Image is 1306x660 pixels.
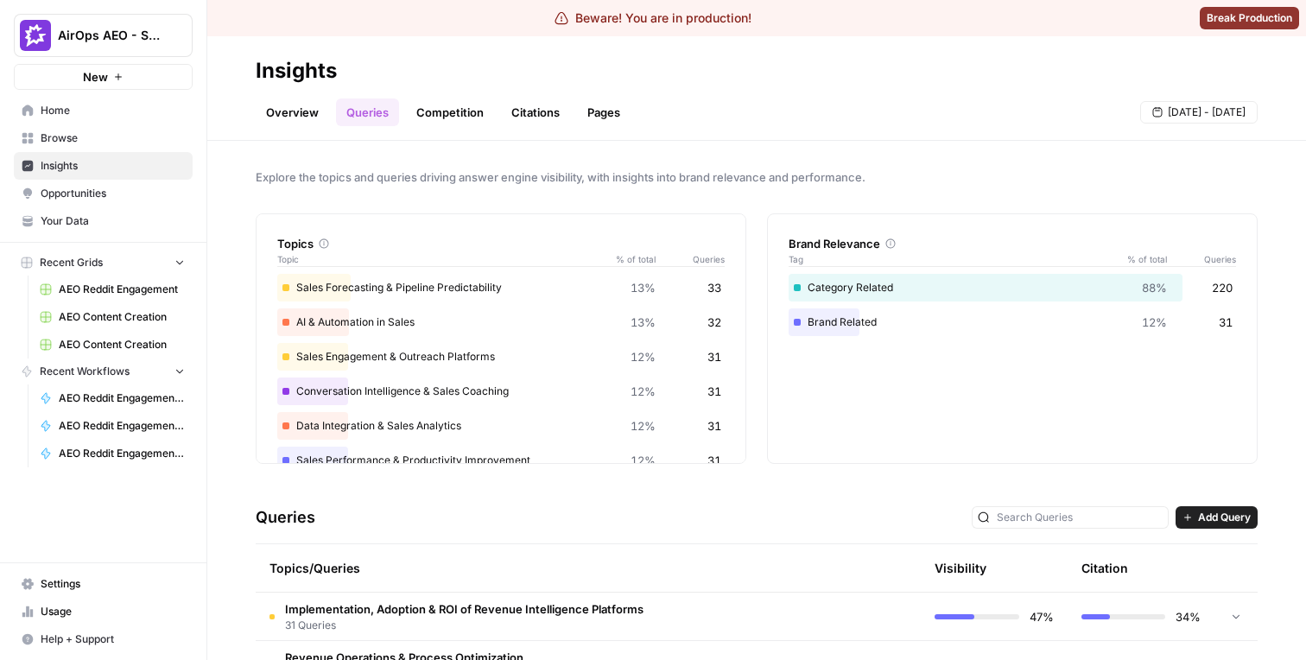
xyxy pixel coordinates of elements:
span: % of total [1115,252,1167,266]
div: Category Related [789,274,1236,301]
span: Browse [41,130,185,146]
div: Brand Relevance [789,235,1236,252]
a: Pages [577,98,631,126]
span: AEO Reddit Engagement - Fork [59,390,185,406]
a: AEO Reddit Engagement [32,276,193,303]
a: Settings [14,570,193,598]
a: Citations [501,98,570,126]
span: 12% [631,383,656,400]
span: 31 [707,383,721,400]
a: Browse [14,124,193,152]
div: Brand Related [789,308,1236,336]
span: Queries [1167,252,1236,266]
div: Conversation Intelligence & Sales Coaching [277,378,725,405]
span: Explore the topics and queries driving answer engine visibility, with insights into brand relevan... [256,168,1258,186]
span: 31 [707,348,721,365]
div: Citation [1081,544,1128,592]
div: Sales Engagement & Outreach Platforms [277,343,725,371]
span: Home [41,103,185,118]
span: AEO Content Creation [59,337,185,352]
button: Add Query [1176,506,1258,529]
span: 31 Queries [285,618,643,633]
div: Sales Forecasting & Pipeline Predictability [277,274,725,301]
button: Help + Support [14,625,193,653]
a: AEO Reddit Engagement - Fork [32,412,193,440]
span: Usage [41,604,185,619]
a: Opportunities [14,180,193,207]
a: Your Data [14,207,193,235]
div: Beware! You are in production! [555,10,751,27]
img: AirOps AEO - Single Brand (Gong) Logo [20,20,51,51]
button: Recent Workflows [14,359,193,384]
button: [DATE] - [DATE] [1140,101,1258,124]
span: 12% [631,348,656,365]
h3: Queries [256,505,315,530]
span: 33 [707,279,721,296]
span: AEO Reddit Engagement - Fork [59,418,185,434]
div: Topics/Queries [269,544,760,592]
span: 31 [707,417,721,435]
div: Sales Performance & Productivity Improvement [277,447,725,474]
button: Break Production [1200,7,1299,29]
a: Competition [406,98,494,126]
span: % of total [604,252,656,266]
button: Workspace: AirOps AEO - Single Brand (Gong) [14,14,193,57]
span: Add Query [1198,510,1251,525]
button: Recent Grids [14,250,193,276]
div: Insights [256,57,337,85]
a: AEO Reddit Engagement - Fork [32,440,193,467]
a: AEO Content Creation [32,303,193,331]
a: Home [14,97,193,124]
a: Usage [14,598,193,625]
span: New [83,68,108,86]
span: 32 [707,314,721,331]
span: 12% [631,452,656,469]
span: Break Production [1207,10,1292,26]
div: AI & Automation in Sales [277,308,725,336]
span: Topic [277,252,604,266]
span: Your Data [41,213,185,229]
span: Tag [789,252,1115,266]
span: 31 [1219,314,1233,331]
span: Queries [656,252,725,266]
span: 31 [707,452,721,469]
span: 88% [1142,279,1167,296]
input: Search Queries [997,509,1163,526]
a: Insights [14,152,193,180]
span: AEO Reddit Engagement [59,282,185,297]
span: 13% [631,279,656,296]
span: Implementation, Adoption & ROI of Revenue Intelligence Platforms [285,600,643,618]
button: New [14,64,193,90]
span: 12% [631,417,656,435]
div: Topics [277,235,725,252]
a: Queries [336,98,399,126]
span: 34% [1176,608,1201,625]
span: AEO Content Creation [59,309,185,325]
span: 220 [1212,279,1233,296]
span: 13% [631,314,656,331]
div: Visibility [935,560,986,577]
span: Help + Support [41,631,185,647]
span: Recent Workflows [40,364,130,379]
span: 12% [1142,314,1167,331]
span: [DATE] - [DATE] [1168,105,1246,120]
a: Overview [256,98,329,126]
span: 47% [1030,608,1054,625]
span: AirOps AEO - Single Brand (Gong) [58,27,162,44]
span: Insights [41,158,185,174]
span: Recent Grids [40,255,103,270]
span: Opportunities [41,186,185,201]
a: AEO Reddit Engagement - Fork [32,384,193,412]
div: Data Integration & Sales Analytics [277,412,725,440]
span: AEO Reddit Engagement - Fork [59,446,185,461]
a: AEO Content Creation [32,331,193,359]
span: Settings [41,576,185,592]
